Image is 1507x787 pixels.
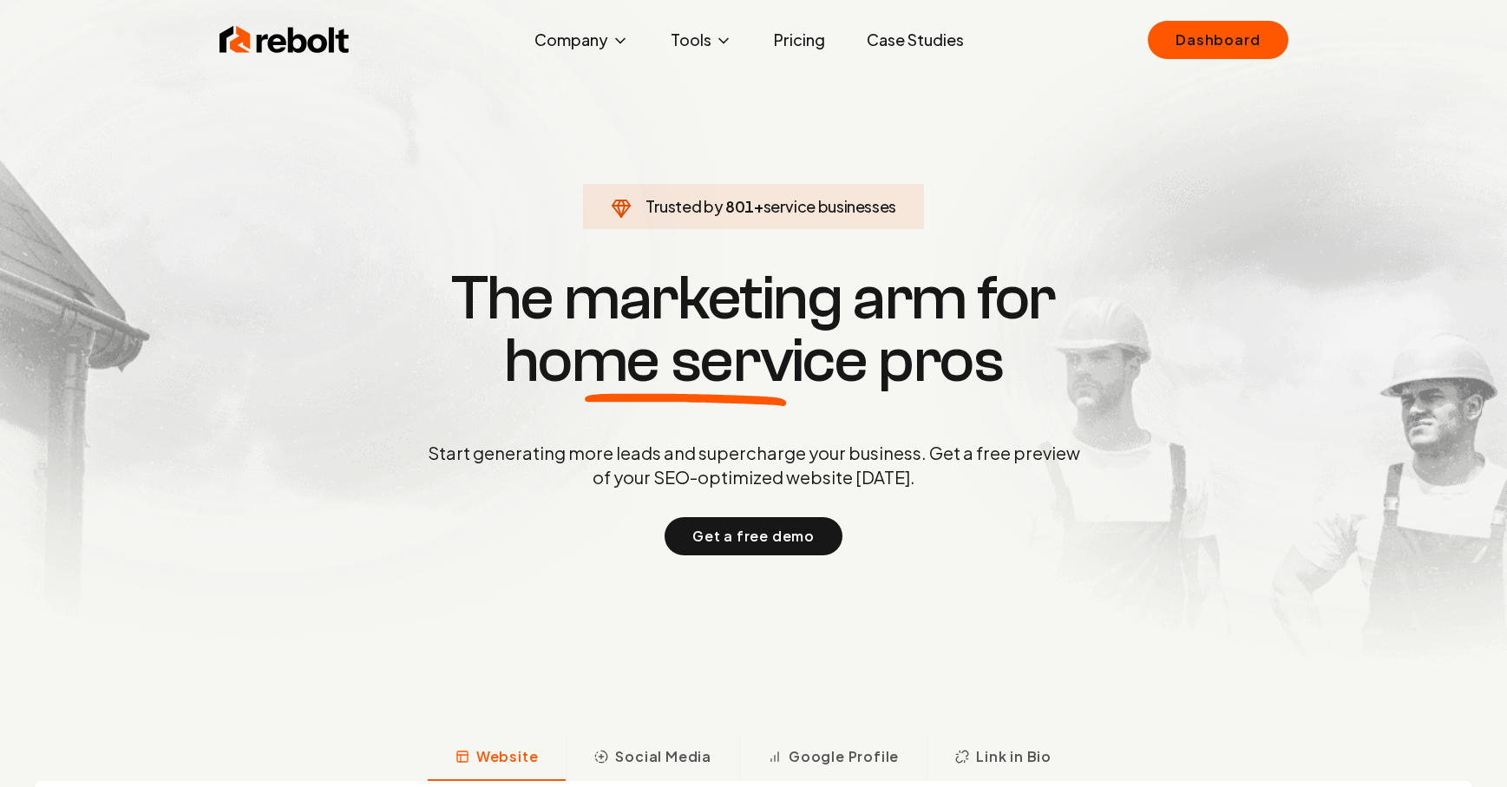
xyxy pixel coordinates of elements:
[754,196,763,216] span: +
[927,736,1079,781] button: Link in Bio
[665,517,842,555] button: Get a free demo
[566,736,739,781] button: Social Media
[337,267,1170,392] h1: The marketing arm for pros
[424,441,1084,489] p: Start generating more leads and supercharge your business. Get a free preview of your SEO-optimiz...
[725,194,754,219] span: 801
[521,23,643,57] button: Company
[219,23,350,57] img: Rebolt Logo
[853,23,978,57] a: Case Studies
[1148,21,1288,59] a: Dashboard
[645,196,723,216] span: Trusted by
[789,746,899,767] span: Google Profile
[763,196,897,216] span: service businesses
[428,736,567,781] button: Website
[760,23,839,57] a: Pricing
[615,746,711,767] span: Social Media
[976,746,1052,767] span: Link in Bio
[476,746,539,767] span: Website
[739,736,927,781] button: Google Profile
[504,330,868,392] span: home service
[657,23,746,57] button: Tools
